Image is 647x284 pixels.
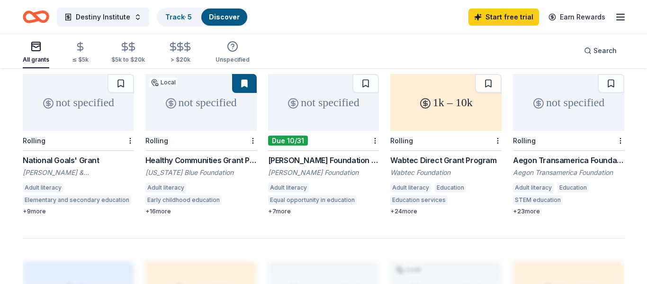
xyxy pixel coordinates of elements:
[23,56,49,64] div: All grants
[23,195,131,205] div: Elementary and secondary education
[390,208,502,215] div: + 24 more
[513,183,554,192] div: Adult literacy
[576,41,624,60] button: Search
[390,195,448,205] div: Education services
[390,137,413,145] div: Rolling
[513,155,624,166] div: Aegon Transamerica Foundation Grant
[23,208,134,215] div: + 9 more
[111,37,145,68] button: $5k to $20k
[543,9,611,26] a: Earn Rewards
[145,208,257,215] div: + 16 more
[209,13,240,21] a: Discover
[390,74,502,215] a: 1k – 10kRollingWabtec Direct Grant ProgramWabtec FoundationAdult literacyEducationEducation servi...
[216,56,250,64] div: Unspecified
[268,208,379,215] div: + 7 more
[23,183,63,192] div: Adult literacy
[149,78,178,87] div: Local
[23,74,134,215] a: not specifiedRollingNational Goals' Grant[PERSON_NAME] & [PERSON_NAME] FundAdult literacyElementa...
[513,168,624,177] div: Aegon Transamerica Foundation
[168,56,193,64] div: > $20k
[145,74,257,215] a: not specifiedLocalRollingHealthy Communities Grant Program[US_STATE] Blue FoundationAdult literac...
[268,155,379,166] div: [PERSON_NAME] Foundation Donations
[390,155,502,166] div: Wabtec Direct Grant Program
[145,183,186,192] div: Adult literacy
[513,208,624,215] div: + 23 more
[513,195,563,205] div: STEM education
[390,168,502,177] div: Wabtec Foundation
[168,37,193,68] button: > $20k
[513,137,536,145] div: Rolling
[57,8,149,27] button: Destiny Institute
[165,13,192,21] a: Track· 5
[76,11,130,23] span: Destiny Institute
[468,9,539,26] a: Start free trial
[268,168,379,177] div: [PERSON_NAME] Foundation
[72,37,89,68] button: ≤ $5k
[557,183,589,192] div: Education
[390,183,431,192] div: Adult literacy
[23,37,49,68] button: All grants
[268,195,357,205] div: Equal opportunity in education
[157,8,248,27] button: Track· 5Discover
[390,74,502,131] div: 1k – 10k
[23,168,134,177] div: [PERSON_NAME] & [PERSON_NAME] Fund
[593,45,617,56] span: Search
[268,74,379,131] div: not specified
[23,155,134,166] div: National Goals' Grant
[145,155,257,166] div: Healthy Communities Grant Program
[72,56,89,64] div: ≤ $5k
[513,74,624,131] div: not specified
[23,6,49,28] a: Home
[216,37,250,68] button: Unspecified
[435,183,466,192] div: Education
[145,168,257,177] div: [US_STATE] Blue Foundation
[268,183,309,192] div: Adult literacy
[268,136,308,146] div: Due 10/31
[145,195,222,205] div: Early childhood education
[23,137,45,145] div: Rolling
[513,74,624,215] a: not specifiedRollingAegon Transamerica Foundation GrantAegon Transamerica FoundationAdult literac...
[268,74,379,215] a: not specifiedDue 10/31[PERSON_NAME] Foundation Donations[PERSON_NAME] FoundationAdult literacyEqu...
[111,56,145,64] div: $5k to $20k
[145,137,168,145] div: Rolling
[145,74,257,131] div: not specified
[23,74,134,131] div: not specified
